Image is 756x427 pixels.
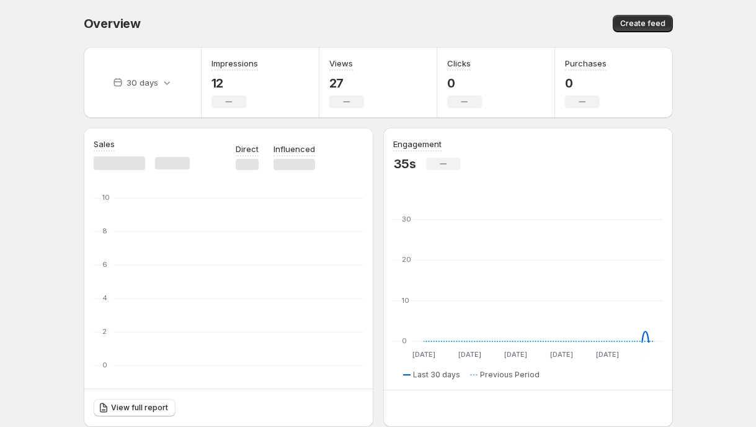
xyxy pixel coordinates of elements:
p: 27 [329,76,364,91]
p: 12 [211,76,258,91]
text: [DATE] [549,350,572,359]
span: View full report [111,403,168,413]
p: 0 [565,76,607,91]
span: Create feed [620,19,665,29]
h3: Purchases [565,57,607,70]
h3: Sales [94,138,115,150]
button: Create feed [613,15,673,32]
span: Overview [84,16,141,31]
text: [DATE] [595,350,618,359]
text: 10 [102,193,110,202]
h3: Clicks [447,57,471,70]
span: Last 30 days [413,370,460,380]
text: 30 [402,215,411,223]
h3: Impressions [211,57,258,70]
p: Influenced [273,143,315,155]
text: [DATE] [412,350,435,359]
p: 35s [393,156,416,171]
a: View full report [94,399,176,416]
text: 10 [402,296,409,305]
text: 8 [102,227,107,235]
text: 4 [102,294,107,302]
p: 30 days [127,76,158,89]
text: 6 [102,260,107,269]
text: [DATE] [504,350,527,359]
p: Direct [236,143,259,155]
text: 20 [402,255,411,264]
text: [DATE] [458,350,481,359]
p: 0 [447,76,482,91]
text: 0 [102,361,107,369]
h3: Views [329,57,353,70]
span: Previous Period [480,370,540,380]
text: 0 [402,336,407,345]
text: 2 [102,327,107,336]
h3: Engagement [393,138,442,150]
